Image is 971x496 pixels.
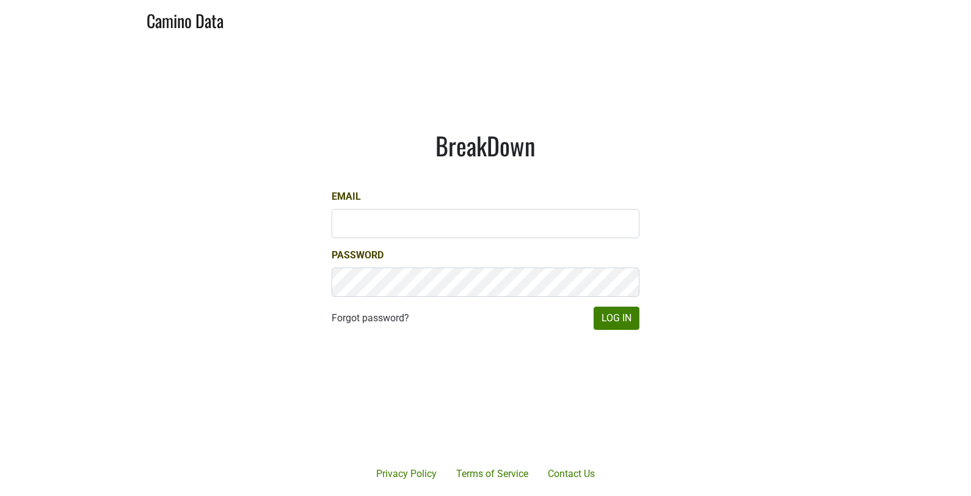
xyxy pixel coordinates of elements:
[538,462,605,486] a: Contact Us
[332,311,409,326] a: Forgot password?
[147,5,224,34] a: Camino Data
[594,307,639,330] button: Log In
[332,131,639,160] h1: BreakDown
[332,248,384,263] label: Password
[366,462,446,486] a: Privacy Policy
[446,462,538,486] a: Terms of Service
[332,189,361,204] label: Email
